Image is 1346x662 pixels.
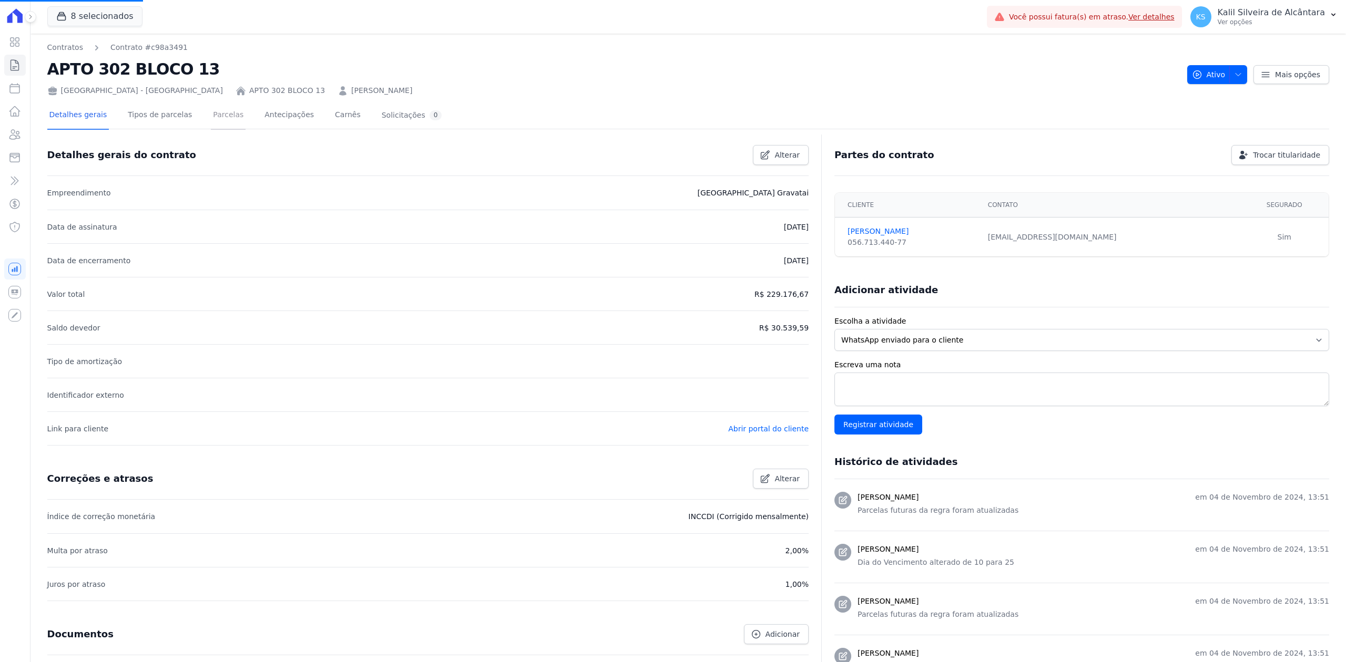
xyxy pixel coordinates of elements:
h3: [PERSON_NAME] [858,544,919,555]
p: Link para cliente [47,422,108,435]
p: Dia do Vencimento alterado de 10 para 25 [858,557,1329,568]
a: Antecipações [262,102,316,130]
p: [DATE] [784,221,809,233]
a: Adicionar [744,624,809,644]
p: em 04 de Novembro de 2024, 13:51 [1195,596,1329,607]
a: Tipos de parcelas [126,102,194,130]
h2: APTO 302 BLOCO 13 [47,57,1179,81]
span: Adicionar [766,629,800,639]
p: Juros por atraso [47,578,106,591]
div: Solicitações [382,110,442,120]
a: Detalhes gerais [47,102,109,130]
th: Segurado [1240,193,1329,218]
a: Ver detalhes [1128,13,1175,21]
div: [EMAIL_ADDRESS][DOMAIN_NAME] [988,232,1234,243]
h3: [PERSON_NAME] [858,648,919,659]
p: Valor total [47,288,85,301]
p: [GEOGRAPHIC_DATA] Gravatai [697,187,809,199]
a: Solicitações0 [380,102,444,130]
p: Multa por atraso [47,544,108,557]
p: Data de assinatura [47,221,117,233]
th: Contato [982,193,1240,218]
button: KS Kalil Silveira de Alcântara Ver opções [1182,2,1346,32]
a: Mais opções [1253,65,1329,84]
p: em 04 de Novembro de 2024, 13:51 [1195,544,1329,555]
p: Ver opções [1218,18,1325,26]
div: [GEOGRAPHIC_DATA] - [GEOGRAPHIC_DATA] [47,85,223,96]
p: Data de encerramento [47,254,131,267]
span: Você possui fatura(s) em atraso. [1009,12,1175,23]
p: Parcelas futuras da regra foram atualizadas [858,505,1329,516]
td: Sim [1240,218,1329,257]
p: Kalil Silveira de Alcântara [1218,7,1325,18]
p: Saldo devedor [47,322,100,334]
a: Alterar [753,469,809,489]
div: 056.713.440-77 [848,237,975,248]
h3: Histórico de atividades [834,456,957,468]
button: 8 selecionados [47,6,142,26]
h3: [PERSON_NAME] [858,492,919,503]
span: Trocar titularidade [1253,150,1320,160]
span: Alterar [774,473,800,484]
button: Ativo [1187,65,1248,84]
p: 1,00% [786,578,809,591]
p: Identificador externo [47,389,124,401]
p: R$ 30.539,59 [759,322,809,334]
a: [PERSON_NAME] [848,226,975,237]
a: [PERSON_NAME] [351,85,412,96]
div: 0 [430,110,442,120]
span: KS [1196,13,1206,20]
a: Contratos [47,42,83,53]
p: em 04 de Novembro de 2024, 13:51 [1195,648,1329,659]
p: 2,00% [786,544,809,557]
a: APTO 302 BLOCO 13 [249,85,325,96]
p: R$ 229.176,67 [754,288,809,301]
h3: Detalhes gerais do contrato [47,149,196,161]
a: Alterar [753,145,809,165]
p: Tipo de amortização [47,355,123,368]
h3: Correções e atrasos [47,472,154,485]
p: INCCDI (Corrigido mensalmente) [688,510,809,523]
label: Escolha a atividade [834,316,1329,327]
p: [DATE] [784,254,809,267]
input: Registrar atividade [834,415,922,435]
th: Cliente [835,193,982,218]
a: Trocar titularidade [1231,145,1329,165]
p: em 04 de Novembro de 2024, 13:51 [1195,492,1329,503]
span: Mais opções [1275,69,1320,80]
a: Parcelas [211,102,246,130]
nav: Breadcrumb [47,42,1179,53]
p: Empreendimento [47,187,111,199]
a: Carnês [333,102,363,130]
p: Parcelas futuras da regra foram atualizadas [858,609,1329,620]
h3: Documentos [47,628,114,640]
nav: Breadcrumb [47,42,188,53]
h3: Partes do contrato [834,149,934,161]
a: Abrir portal do cliente [728,425,809,433]
p: Índice de correção monetária [47,510,156,523]
h3: [PERSON_NAME] [858,596,919,607]
h3: Adicionar atividade [834,284,938,296]
span: Alterar [774,150,800,160]
label: Escreva uma nota [834,359,1329,370]
span: Ativo [1192,65,1226,84]
a: Contrato #c98a3491 [110,42,188,53]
